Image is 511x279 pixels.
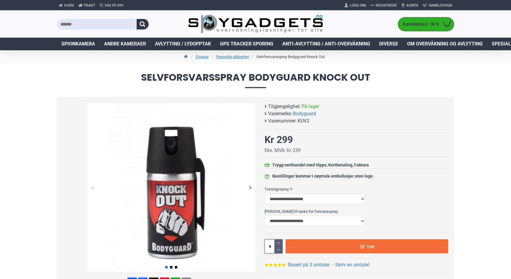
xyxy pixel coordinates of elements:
a: Registrere [368,1,399,10]
a: Skriv en omtale! [335,261,369,268]
span: 0 produkt(er) - Kr 0 [398,21,440,27]
div: Previous slide [87,182,98,193]
a: 0 produkt(er) - Kr 0 [398,17,454,31]
span: Logg Inn [350,3,366,8]
span: Hjem [64,3,74,8]
span: Avlytting / Lydopptak [155,40,211,48]
a: Om overvåkning og avlytting [403,38,487,50]
a: Bodyguard [293,110,316,117]
a: Andre kameraer [100,38,150,50]
a: Handlevogn [420,1,454,10]
img: Forsvarsspray - Lovlig Pepperspray - SpyGadgets.no [87,103,255,271]
span: Diverse [379,40,398,48]
span: Go to slide 1 [165,266,168,268]
span: På lager [302,103,319,110]
span: Om overvåkning og avlytting [407,40,483,48]
span: Spionkamera [61,40,95,48]
span: Selvforsvarsspray Bodyguard Knock Out [57,73,454,88]
a: Basert på 3 omtaler. [288,261,330,268]
b: - [332,262,333,268]
span: Anti-avlytting / Anti-overvåkning [282,40,370,48]
span: KUV2 [298,117,309,125]
div: Bestillinger kommer i nøytrale emballasjer uten logo [272,173,373,179]
span: Go to slide 2 [170,266,172,268]
span: Go to slide 3 [175,266,177,268]
a: GPS Tracker Sporing [215,38,278,50]
a: Anti-avlytting / Anti-overvåkning [278,38,375,50]
span: Konto [407,3,418,8]
div: Kr 299 [265,132,293,147]
img: SpyGadgets.no [188,14,323,34]
a: Konto [399,1,420,10]
span: Handlevogn [429,3,452,8]
a: Diverse [196,54,209,60]
span: GPS Tracker Sporing [220,40,273,48]
span: Kjøp [367,244,374,248]
a: Logg Inn [342,1,368,10]
b: Varemerke: [268,110,292,117]
a: Diverse [375,38,403,50]
label: Treningsspray [265,184,448,194]
div: Trygg netthandel med Vipps, Kortbetaling, Faktura [272,162,369,168]
label: [PERSON_NAME] til taske for forsvarsspray [265,206,448,216]
div: Next slide [245,182,255,193]
span: Andre kameraer [104,40,146,48]
span: Frakt [84,3,95,8]
a: Personlig sikkerhet [216,54,249,60]
a: Avlytting / Lydopptak [150,38,215,50]
b: Tilgjengelighet: [268,103,301,110]
a: Spionkamera [57,38,100,50]
b: Varenummer: [268,117,297,125]
span: Registrere [376,3,397,8]
span: 940 99 099 [105,3,123,8]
